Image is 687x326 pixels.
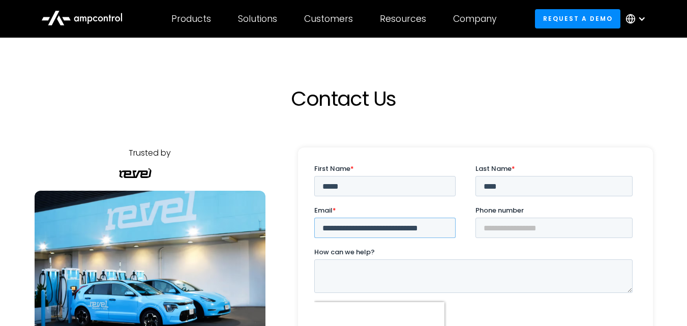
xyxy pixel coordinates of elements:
div: Customers [304,13,353,24]
div: Solutions [238,13,277,24]
div: Products [171,13,211,24]
div: Company [453,13,497,24]
div: Resources [380,13,426,24]
h1: Contact Us [120,86,567,111]
a: Request a demo [535,9,620,28]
